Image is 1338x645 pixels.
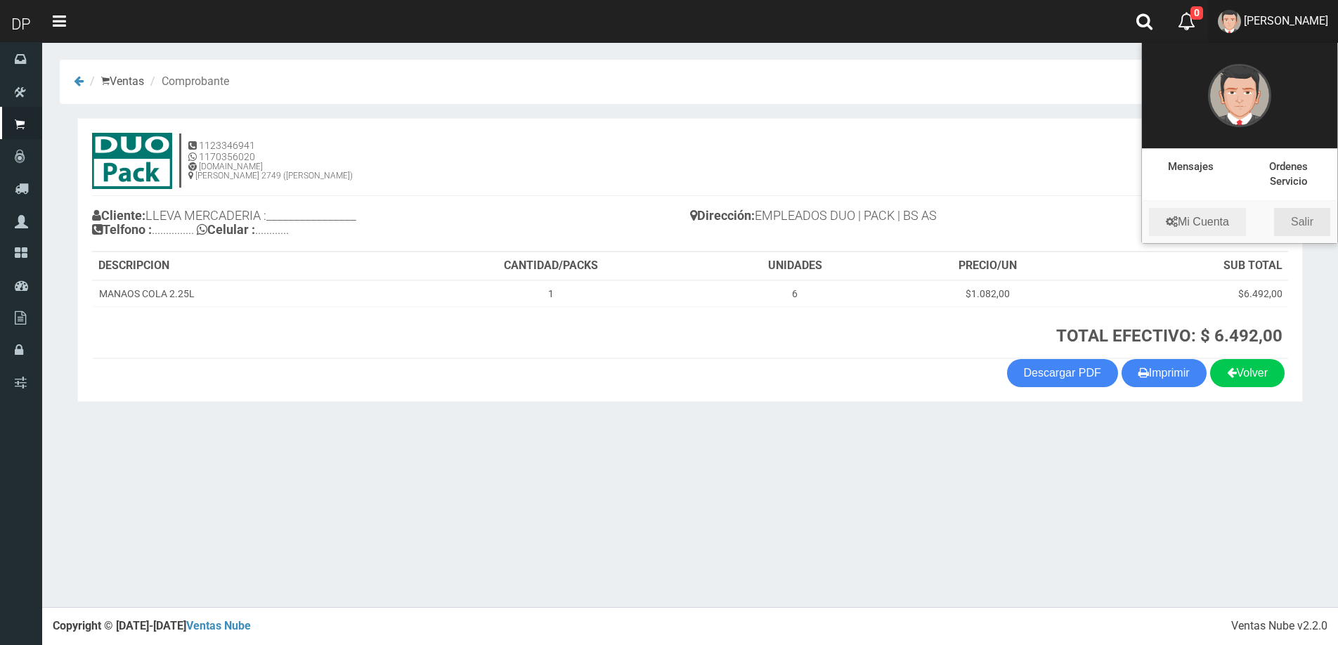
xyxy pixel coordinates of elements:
[93,280,400,307] td: MANAOS COLA 2.25L
[1190,6,1203,20] span: 0
[400,252,701,280] th: CANTIDAD/PACKS
[92,205,690,244] h4: LLEVA MERCADERIA :________________ ............... ............
[92,208,145,223] b: Cliente:
[1149,208,1246,236] a: Mi Cuenta
[1007,359,1118,387] a: Descargar PDF
[888,252,1087,280] th: PRECIO/UN
[1087,252,1288,280] th: SUB TOTAL
[147,74,229,90] li: Comprobante
[1218,10,1241,33] img: User Image
[701,252,888,280] th: UNIDADES
[86,74,144,90] li: Ventas
[690,205,1288,230] h4: EMPLEADOS DUO | PACK | BS AS
[92,133,172,189] img: 15ec80cb8f772e35c0579ae6ae841c79.jpg
[1274,208,1330,236] a: Salir
[186,619,251,632] a: Ventas Nube
[53,619,251,632] strong: Copyright © [DATE]-[DATE]
[1122,359,1207,387] button: Imprimir
[1231,618,1327,634] div: Ventas Nube v2.2.0
[188,162,353,181] h6: [DOMAIN_NAME] [PERSON_NAME] 2749 ([PERSON_NAME])
[188,141,353,162] h5: 1123346941 1170356020
[701,280,888,307] td: 6
[690,208,755,223] b: Dirección:
[194,222,255,237] b: Celular :
[1168,160,1214,173] a: Mensajes
[1244,14,1328,27] span: [PERSON_NAME]
[1208,64,1271,127] img: User Image
[1269,160,1308,188] a: Ordenes Servicio
[1210,359,1285,387] a: Volver
[1056,326,1282,346] strong: TOTAL EFECTIVO: $ 6.492,00
[92,222,152,237] b: Telfono :
[888,280,1087,307] td: $1.082,00
[93,252,400,280] th: DESCRIPCION
[400,280,701,307] td: 1
[1087,280,1288,307] td: $6.492,00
